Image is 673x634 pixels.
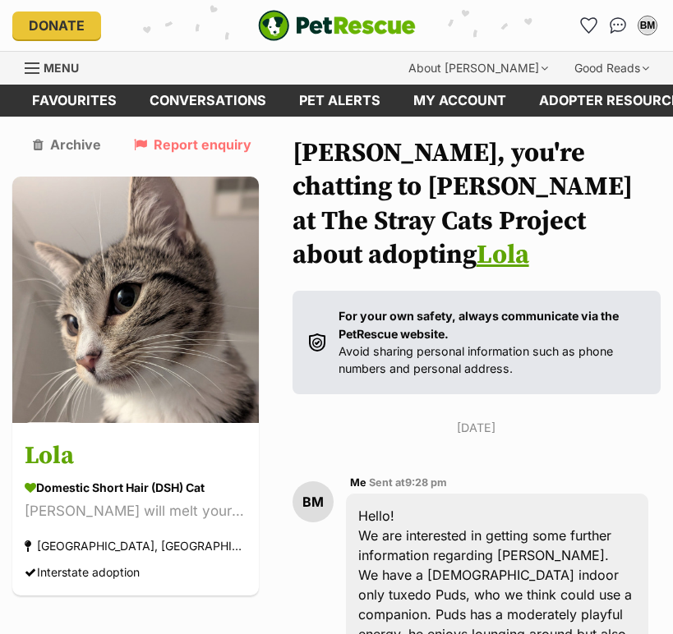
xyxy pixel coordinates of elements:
a: Donate [12,11,101,39]
a: Lola [477,239,529,272]
div: Domestic Short Hair (DSH) Cat [25,479,247,496]
div: BM [639,17,656,34]
a: conversations [133,85,283,117]
img: Lola [12,177,259,423]
img: chat-41dd97257d64d25036548639549fe6c8038ab92f7586957e7f3b1b290dea8141.svg [610,17,627,34]
a: Archive [33,137,101,152]
a: Report enquiry [134,137,251,152]
img: logo-e224e6f780fb5917bec1dbf3a21bbac754714ae5b6737aabdf751b685950b380.svg [258,10,416,41]
p: [DATE] [293,419,661,436]
span: Sent at [369,476,447,489]
h1: [PERSON_NAME], you're chatting to [PERSON_NAME] at The Stray Cats Project about adopting [293,137,661,273]
h3: Lola [25,438,247,475]
div: Good Reads [563,52,661,85]
span: Me [350,476,366,489]
a: PetRescue [258,10,416,41]
a: Favourites [16,85,133,117]
a: Conversations [605,12,631,39]
div: Interstate adoption [25,561,140,583]
a: Menu [25,52,90,81]
ul: Account quick links [575,12,661,39]
span: 9:28 pm [405,476,447,489]
strong: For your own safety, always communicate via the PetRescue website. [339,309,619,340]
button: My account [634,12,661,39]
a: Favourites [575,12,602,39]
a: Pet alerts [283,85,397,117]
div: About [PERSON_NAME] [397,52,560,85]
a: My account [397,85,523,117]
p: Avoid sharing personal information such as phone numbers and personal address. [339,307,644,377]
span: Menu [44,61,79,75]
div: BM [293,481,334,522]
div: [PERSON_NAME] will melt your heart [25,500,247,522]
a: Lola Domestic Short Hair (DSH) Cat [PERSON_NAME] will melt your heart [GEOGRAPHIC_DATA], [GEOGRAP... [12,425,259,595]
div: [GEOGRAPHIC_DATA], [GEOGRAPHIC_DATA] [25,535,247,557]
